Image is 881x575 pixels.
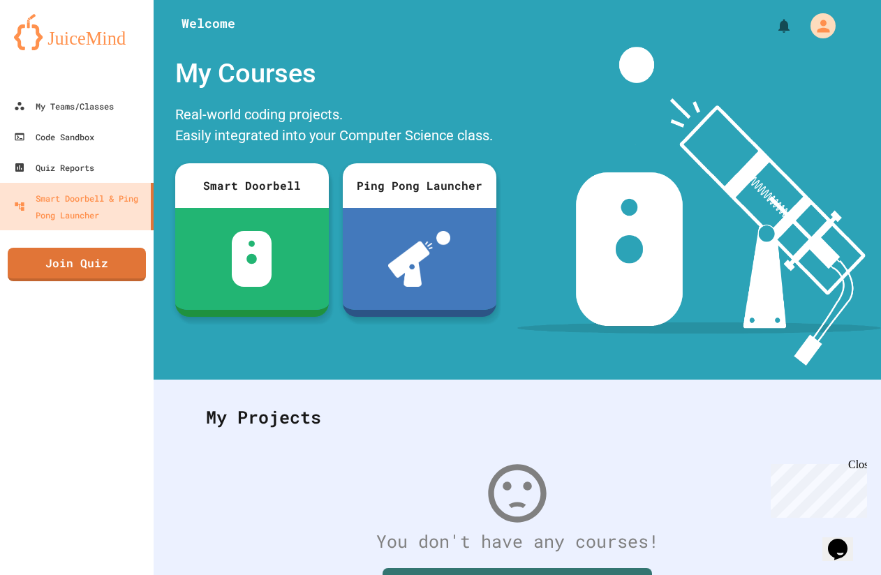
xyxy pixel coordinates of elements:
div: My Courses [168,47,503,100]
div: My Account [796,10,839,42]
div: Smart Doorbell & Ping Pong Launcher [14,190,145,223]
div: Chat with us now!Close [6,6,96,89]
img: sdb-white.svg [232,231,272,287]
div: Real-world coding projects. Easily integrated into your Computer Science class. [168,100,503,153]
div: My Projects [192,390,843,445]
iframe: chat widget [822,519,867,561]
div: My Notifications [750,14,796,38]
a: Join Quiz [8,248,146,281]
div: My Teams/Classes [14,98,114,114]
div: Ping Pong Launcher [343,163,496,208]
iframe: chat widget [765,458,867,518]
img: banner-image-my-projects.png [517,47,881,366]
div: Smart Doorbell [175,163,329,208]
div: You don't have any courses! [192,528,843,555]
div: Code Sandbox [14,128,94,145]
div: Quiz Reports [14,159,94,176]
img: logo-orange.svg [14,14,140,50]
img: ppl-with-ball.png [388,231,450,287]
